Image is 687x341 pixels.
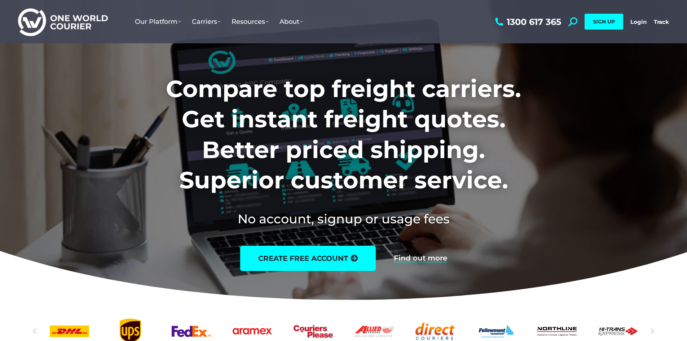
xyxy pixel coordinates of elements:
[192,18,221,26] span: Carriers
[186,10,226,33] a: Carriers
[240,246,376,271] a: create free account
[274,10,308,33] a: About
[394,254,447,262] a: Find out more
[135,18,181,26] span: Our Platform
[129,10,186,33] a: Our Platform
[493,17,561,26] a: 1300 617 365
[18,7,108,36] img: One World Courier
[593,18,615,25] span: SIGN UP
[232,18,269,26] span: Resources
[118,210,569,228] h2: No account, signup or usage fees
[226,10,274,33] a: Resources
[585,14,623,30] a: SIGN UP
[279,18,303,26] span: About
[630,18,647,25] a: Login
[118,74,569,196] h1: Compare top freight carriers. Get instant freight quotes. Better priced shipping. Superior custom...
[654,18,669,25] a: Track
